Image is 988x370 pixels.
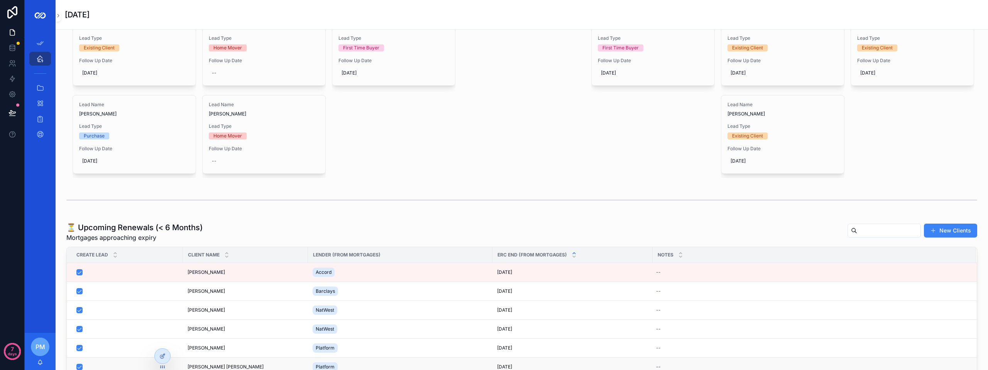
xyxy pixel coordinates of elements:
div: Existing Client [732,132,763,139]
a: NatWest [313,323,488,335]
div: -- [656,345,661,351]
div: -- [212,158,217,164]
div: scrollable content [25,31,56,151]
a: [DATE] [497,345,648,351]
span: [PERSON_NAME] [209,111,319,117]
div: Purchase [84,132,105,139]
span: [PERSON_NAME] [727,111,838,117]
a: [DATE] [497,326,648,332]
span: Lead Type [727,123,838,129]
a: [DATE] [497,307,648,313]
a: Platform [313,342,488,354]
span: Create Lead [76,252,108,258]
span: [PERSON_NAME] [PERSON_NAME] [188,364,264,370]
span: [DATE] [731,70,835,76]
span: [DATE] [731,158,835,164]
span: [PERSON_NAME] [188,307,225,313]
a: Lead Name[PERSON_NAME]Lead TypeFirst Time BuyerFollow Up Date[DATE] [332,7,455,86]
span: [PERSON_NAME] [79,111,189,117]
span: [DATE] [497,326,512,332]
span: Platform [316,364,335,370]
span: [DATE] [497,307,512,313]
a: [DATE] [497,364,648,370]
a: [PERSON_NAME] [PERSON_NAME] [188,364,303,370]
a: Lead Name[PERSON_NAME]Lead TypeExisting ClientFollow Up Date[DATE] [851,7,974,86]
img: App logo [34,9,46,22]
div: -- [656,364,661,370]
a: [PERSON_NAME] [188,345,303,351]
span: [DATE] [497,364,512,370]
a: -- [653,266,967,278]
span: Lead Type [209,123,319,129]
a: Barclays [313,285,488,297]
div: -- [656,307,661,313]
p: days [8,348,17,359]
a: [PERSON_NAME] [188,288,303,294]
span: Notes [658,252,673,258]
span: [DATE] [860,70,964,76]
span: Follow Up Date [209,58,319,64]
span: Follow Up Date [727,146,838,152]
span: Platform [316,345,335,351]
a: -- [653,304,967,316]
div: -- [656,269,661,275]
span: PM [36,342,45,351]
span: Client Name [188,252,220,258]
div: Home Mover [213,132,242,139]
div: First Time Buyer [343,44,379,51]
span: Lead Type [598,35,708,41]
span: [DATE] [342,70,446,76]
span: [DATE] [82,70,186,76]
a: Lead Name[PERSON_NAME]Lead TypeExisting ClientFollow Up Date[DATE] [721,95,844,174]
span: Lead Type [338,35,449,41]
a: Lead Name[PERSON_NAME]Lead TypeHome MoverFollow Up Date-- [202,95,326,174]
div: -- [656,326,661,332]
span: Lead Type [79,123,189,129]
a: -- [653,323,967,335]
span: Follow Up Date [727,58,838,64]
div: -- [656,288,661,294]
span: Follow Up Date [79,58,189,64]
span: Accord [316,269,332,275]
span: NatWest [316,307,334,313]
span: [DATE] [601,70,705,76]
a: [DATE] [497,288,648,294]
span: [PERSON_NAME] [188,345,225,351]
a: NatWest [313,304,488,316]
span: Lead Type [857,35,968,41]
span: Follow Up Date [857,58,968,64]
span: Mortgages approaching expiry [66,233,203,242]
span: [DATE] [497,288,512,294]
div: First Time Buyer [602,44,639,51]
a: [PERSON_NAME] [188,307,303,313]
a: Lead Name[PERSON_NAME]Lead TypeFirst Time BuyerFollow Up Date[DATE] [591,7,715,86]
span: Follow Up Date [338,58,449,64]
span: Follow Up Date [79,146,189,152]
div: Existing Client [862,44,893,51]
span: [PERSON_NAME] [188,288,225,294]
div: Existing Client [84,44,115,51]
span: [DATE] [497,345,512,351]
span: NatWest [316,326,334,332]
a: New Clients [924,224,977,238]
span: Lender (from Mortgages) [313,252,381,258]
span: [PERSON_NAME] [188,269,225,275]
a: Lead Name[PERSON_NAME]Lead TypePurchaseFollow Up Date[DATE] [73,95,196,174]
a: [PERSON_NAME] [188,326,303,332]
a: [PERSON_NAME] [188,269,303,275]
span: Barclays [316,288,335,294]
span: [DATE] [497,269,512,275]
span: Follow Up Date [209,146,319,152]
span: Lead Type [79,35,189,41]
div: Existing Client [732,44,763,51]
span: Lead Name [209,102,319,108]
a: Lead Name[PERSON_NAME]Lead TypeExisting ClientFollow Up Date[DATE] [73,7,196,86]
a: -- [653,342,967,354]
span: [DATE] [82,158,186,164]
span: Lead Type [209,35,319,41]
a: Accord [313,266,488,278]
a: Lead Name[PERSON_NAME]Lead TypeHome MoverFollow Up Date-- [202,7,326,86]
div: -- [212,70,217,76]
span: ERC End (from Mortgages) [497,252,567,258]
a: Lead Name[PERSON_NAME]Lead TypeExisting ClientFollow Up Date[DATE] [721,7,844,86]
